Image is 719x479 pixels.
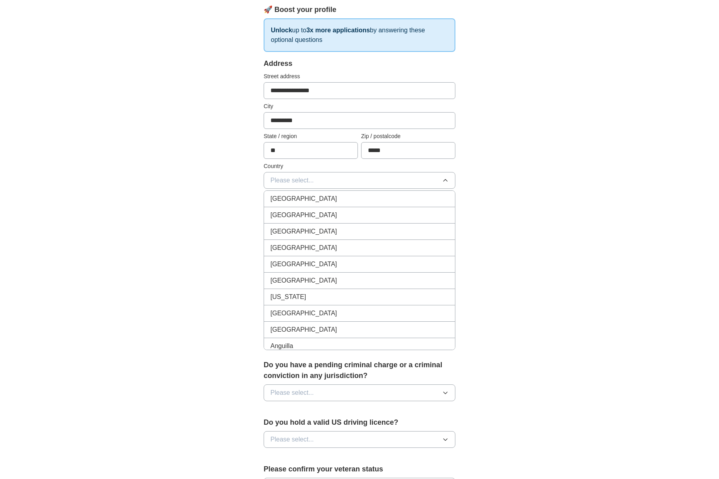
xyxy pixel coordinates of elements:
strong: Unlock [271,27,292,34]
label: City [264,102,455,111]
div: Address [264,58,455,69]
p: up to by answering these optional questions [264,18,455,52]
span: Anguilla [270,341,293,351]
label: State / region [264,132,358,141]
label: Do you have a pending criminal charge or a criminal conviction in any jurisdiction? [264,360,455,381]
span: [GEOGRAPHIC_DATA] [270,227,337,236]
button: Please select... [264,431,455,448]
span: [US_STATE] [270,292,306,302]
span: [GEOGRAPHIC_DATA] [270,309,337,318]
span: Please select... [270,176,314,185]
button: Please select... [264,172,455,189]
span: [GEOGRAPHIC_DATA] [270,194,337,204]
label: Zip / postalcode [361,132,455,141]
span: [GEOGRAPHIC_DATA] [270,210,337,220]
span: [GEOGRAPHIC_DATA] [270,259,337,269]
span: Please select... [270,388,314,398]
label: Country [264,162,455,170]
button: Please select... [264,384,455,401]
span: [GEOGRAPHIC_DATA] [270,325,337,335]
span: [GEOGRAPHIC_DATA] [270,276,337,285]
label: Please confirm your veteran status [264,464,455,475]
label: Street address [264,72,455,81]
strong: 3x more applications [306,27,370,34]
span: Please select... [270,435,314,444]
span: [GEOGRAPHIC_DATA] [270,243,337,253]
div: 🚀 Boost your profile [264,4,455,15]
label: Do you hold a valid US driving licence? [264,417,455,428]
